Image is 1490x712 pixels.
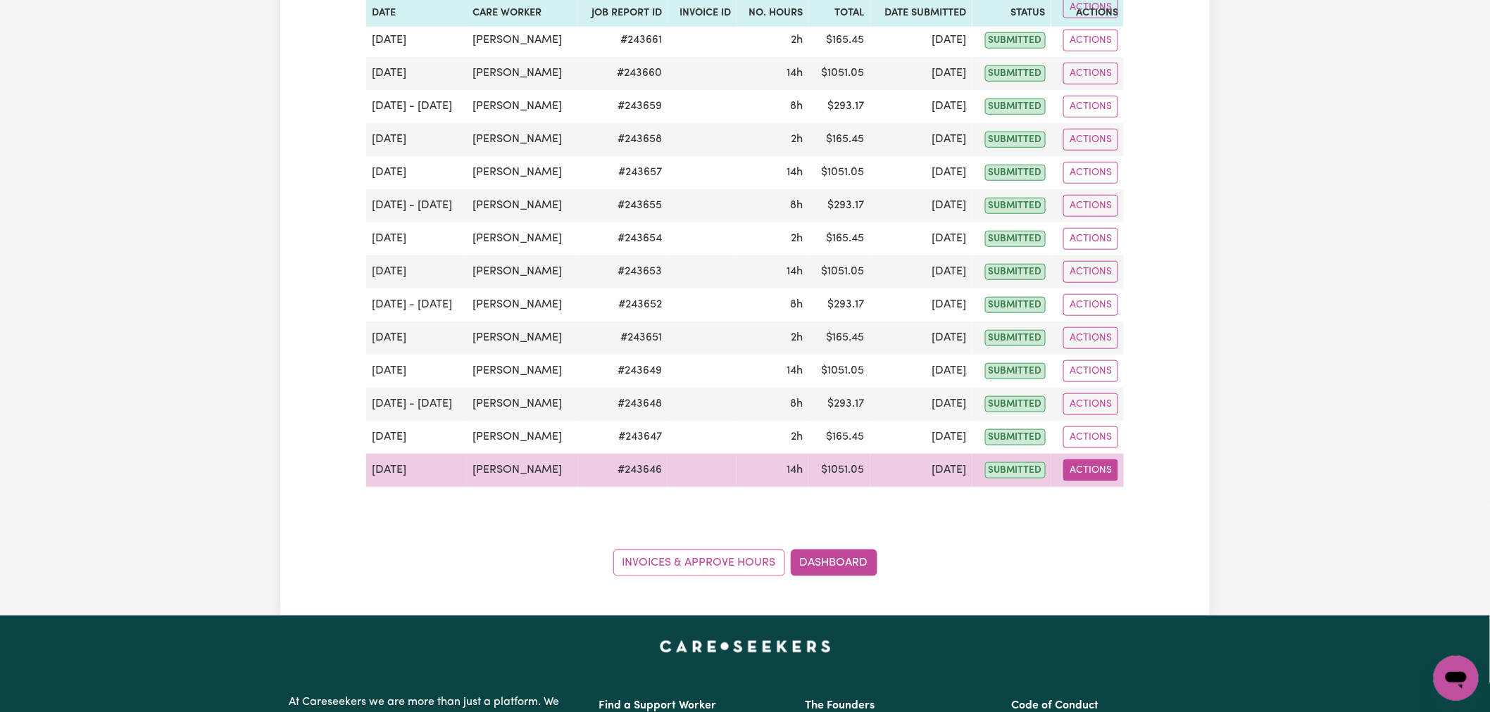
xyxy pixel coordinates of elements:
td: # 243658 [578,123,668,156]
button: Actions [1063,162,1118,184]
span: 14 hours [787,365,803,376]
td: # 243652 [578,288,668,322]
a: Invoices & Approve Hours [613,549,785,576]
td: [PERSON_NAME] [467,189,578,222]
button: Actions [1063,195,1118,217]
td: [PERSON_NAME] [467,322,578,355]
span: submitted [985,363,1046,379]
td: [DATE] [870,189,972,222]
td: $ 1051.05 [808,454,870,488]
td: [DATE] [870,355,972,388]
span: 8 hours [790,398,803,409]
span: 8 hours [790,200,803,211]
td: # 243646 [578,454,668,488]
span: 8 hours [790,101,803,112]
td: [DATE] - [DATE] [366,90,467,123]
td: [PERSON_NAME] [467,222,578,255]
td: [PERSON_NAME] [467,156,578,189]
td: # 243661 [578,24,668,57]
td: [DATE] - [DATE] [366,189,467,222]
td: # 243660 [578,57,668,90]
span: submitted [985,462,1046,478]
td: [DATE] [366,255,467,288]
span: submitted [985,198,1046,214]
td: $ 1051.05 [808,255,870,288]
td: [DATE] [870,388,972,421]
td: [DATE] [366,421,467,454]
button: Actions [1063,294,1118,316]
td: # 243649 [578,355,668,388]
td: [DATE] [870,421,972,454]
button: Actions [1063,96,1118,117]
td: $ 165.45 [808,322,870,355]
td: $ 293.17 [808,90,870,123]
td: $ 293.17 [808,388,870,421]
td: [DATE] [366,156,467,189]
td: [PERSON_NAME] [467,421,578,454]
a: Careseekers home page [660,641,831,652]
td: [DATE] [870,24,972,57]
button: Actions [1063,459,1118,481]
td: # 243657 [578,156,668,189]
span: 14 hours [787,266,803,277]
span: submitted [985,231,1046,247]
td: $ 293.17 [808,189,870,222]
td: $ 165.45 [808,421,870,454]
td: [DATE] [366,322,467,355]
td: $ 1051.05 [808,156,870,189]
td: # 243654 [578,222,668,255]
button: Actions [1063,30,1118,51]
iframe: Button to launch messaging window [1434,656,1479,701]
td: # 243655 [578,189,668,222]
td: [DATE] [870,123,972,156]
span: submitted [985,396,1046,412]
button: Actions [1063,327,1118,349]
a: Find a Support Worker [599,700,716,711]
button: Actions [1063,63,1118,84]
td: [DATE] [870,90,972,123]
span: 2 hours [791,34,803,46]
span: submitted [985,330,1046,346]
td: $ 165.45 [808,24,870,57]
span: 2 hours [791,332,803,343]
span: 14 hours [787,167,803,178]
td: [DATE] [870,322,972,355]
span: submitted [985,264,1046,280]
button: Actions [1063,360,1118,382]
button: Actions [1063,261,1118,283]
td: [DATE] - [DATE] [366,388,467,421]
span: submitted [985,32,1046,49]
td: [DATE] [366,222,467,255]
a: The Founders [805,700,875,711]
button: Actions [1063,393,1118,415]
td: [DATE] [870,156,972,189]
td: [DATE] [366,24,467,57]
td: [PERSON_NAME] [467,123,578,156]
td: [DATE] [870,222,972,255]
td: $ 1051.05 [808,355,870,388]
td: [DATE] [366,57,467,90]
td: # 243659 [578,90,668,123]
td: # 243651 [578,322,668,355]
td: [DATE] [366,355,467,388]
td: $ 1051.05 [808,57,870,90]
td: [PERSON_NAME] [467,388,578,421]
td: [PERSON_NAME] [467,355,578,388]
td: # 243647 [578,421,668,454]
button: Actions [1063,129,1118,151]
span: submitted [985,98,1046,115]
a: Dashboard [791,549,877,576]
td: [DATE] [366,123,467,156]
td: [PERSON_NAME] [467,255,578,288]
span: submitted [985,65,1046,82]
td: [PERSON_NAME] [467,57,578,90]
button: Actions [1063,228,1118,250]
td: [PERSON_NAME] [467,454,578,488]
td: [DATE] - [DATE] [366,288,467,322]
td: [PERSON_NAME] [467,24,578,57]
span: 14 hours [787,68,803,79]
span: 2 hours [791,431,803,443]
td: $ 293.17 [808,288,870,322]
td: [DATE] [870,255,972,288]
td: $ 165.45 [808,222,870,255]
